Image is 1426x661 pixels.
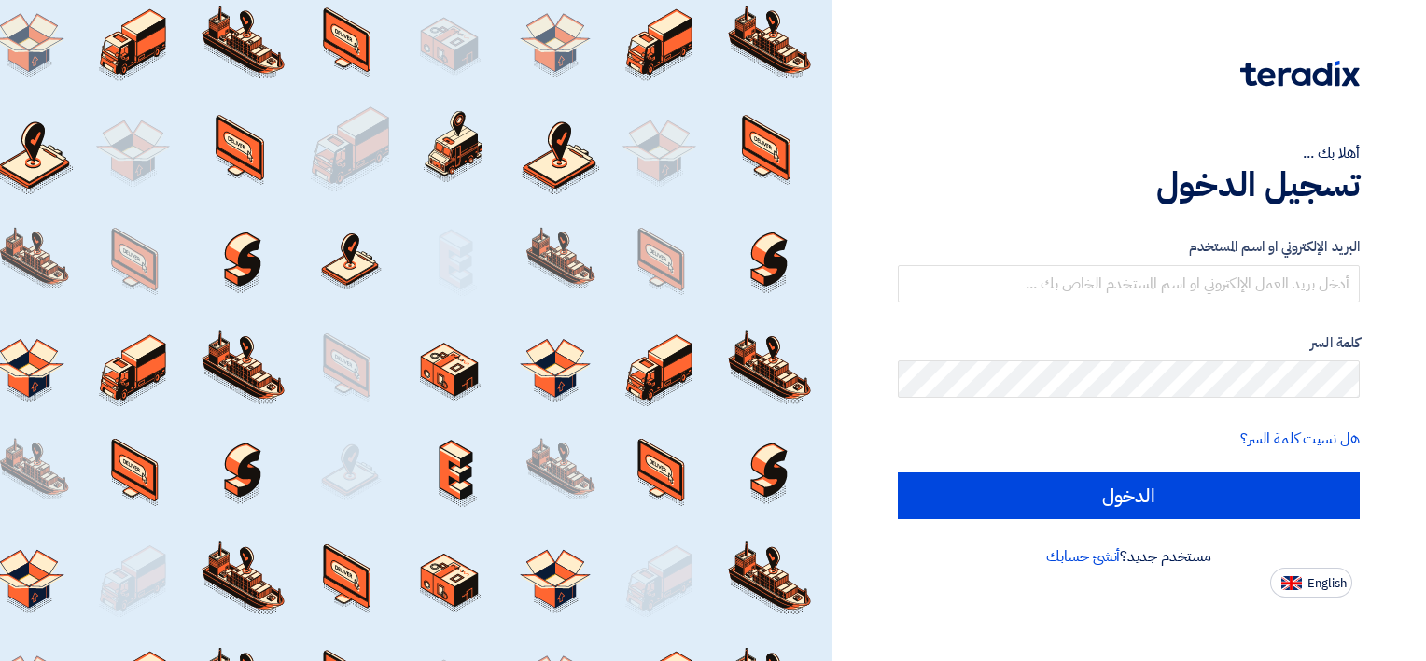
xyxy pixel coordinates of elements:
label: كلمة السر [898,332,1360,354]
div: مستخدم جديد؟ [898,545,1360,568]
input: أدخل بريد العمل الإلكتروني او اسم المستخدم الخاص بك ... [898,265,1360,302]
label: البريد الإلكتروني او اسم المستخدم [898,236,1360,258]
button: English [1270,568,1352,598]
h1: تسجيل الدخول [898,164,1360,205]
div: أهلا بك ... [898,142,1360,164]
a: أنشئ حسابك [1046,545,1120,568]
a: هل نسيت كلمة السر؟ [1240,428,1360,450]
img: Teradix logo [1240,61,1360,87]
img: en-US.png [1281,576,1302,590]
span: English [1307,577,1347,590]
input: الدخول [898,472,1360,519]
